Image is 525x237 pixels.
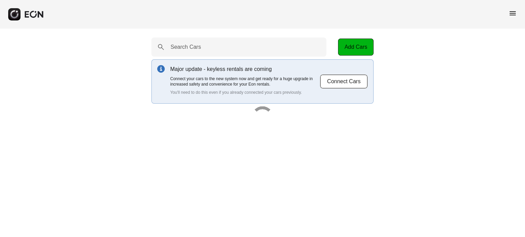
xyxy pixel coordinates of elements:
[170,90,320,95] p: You'll need to do this even if you already connected your cars previously.
[509,9,517,17] span: menu
[171,43,201,51] label: Search Cars
[320,74,368,89] button: Connect Cars
[338,39,374,56] button: Add Cars
[170,65,320,73] p: Major update - keyless rentals are coming
[170,76,320,87] p: Connect your cars to the new system now and get ready for a huge upgrade in increased safety and ...
[157,65,165,73] img: info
